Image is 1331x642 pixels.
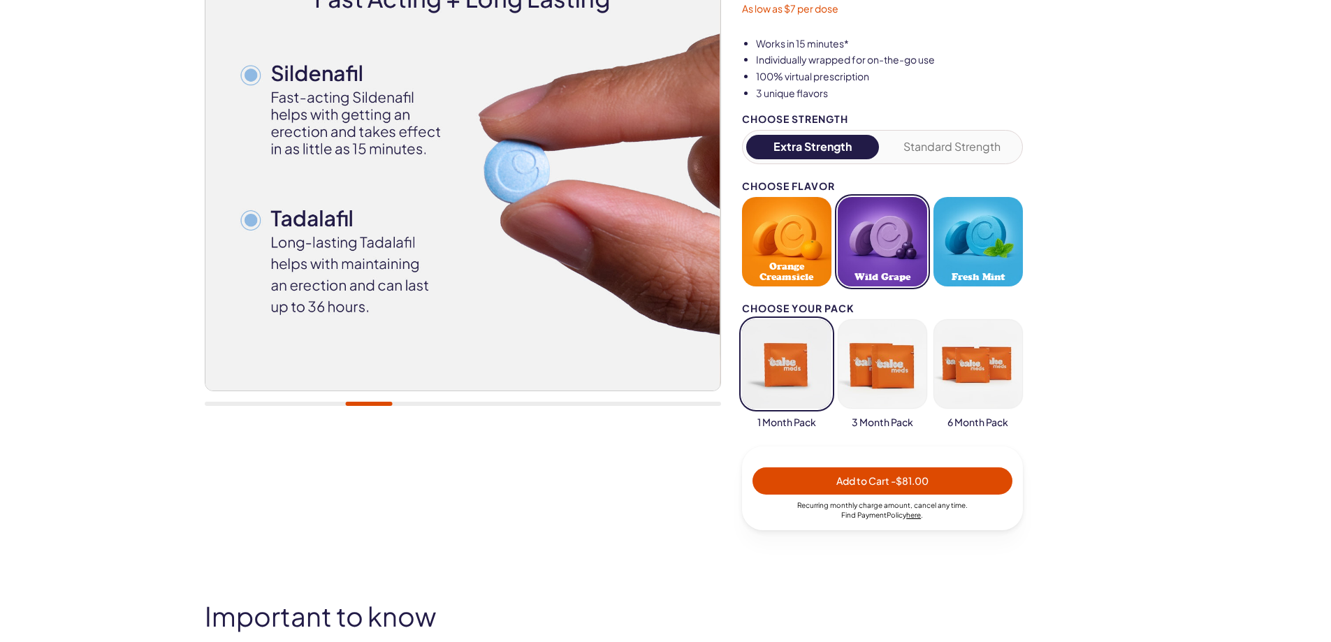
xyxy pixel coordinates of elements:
span: Orange Creamsicle [746,261,827,282]
button: Extra Strength [746,135,880,159]
span: 1 Month Pack [757,416,816,430]
span: 3 Month Pack [852,416,913,430]
span: 6 Month Pack [947,416,1008,430]
span: Wild Grape [854,272,910,282]
div: Recurring monthly charge amount , cancel any time. Policy . [752,500,1012,520]
li: 3 unique flavors [756,87,1127,101]
button: Standard Strength [885,135,1019,159]
div: Choose Flavor [742,181,1023,191]
span: - $81.00 [891,474,929,487]
span: Add to Cart [836,474,929,487]
li: Individually wrapped for on-the-go use [756,53,1127,67]
div: Choose Strength [742,114,1023,124]
li: Works in 15 minutes* [756,37,1127,51]
div: Choose your pack [742,303,1023,314]
li: 100% virtual prescription [756,70,1127,84]
h2: Important to know [205,601,1127,631]
p: As low as $7 per dose [742,2,1127,16]
span: Fresh Mint [952,272,1005,282]
span: Find Payment [841,511,887,519]
button: Add to Cart -$81.00 [752,467,1012,495]
a: here [906,511,921,519]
